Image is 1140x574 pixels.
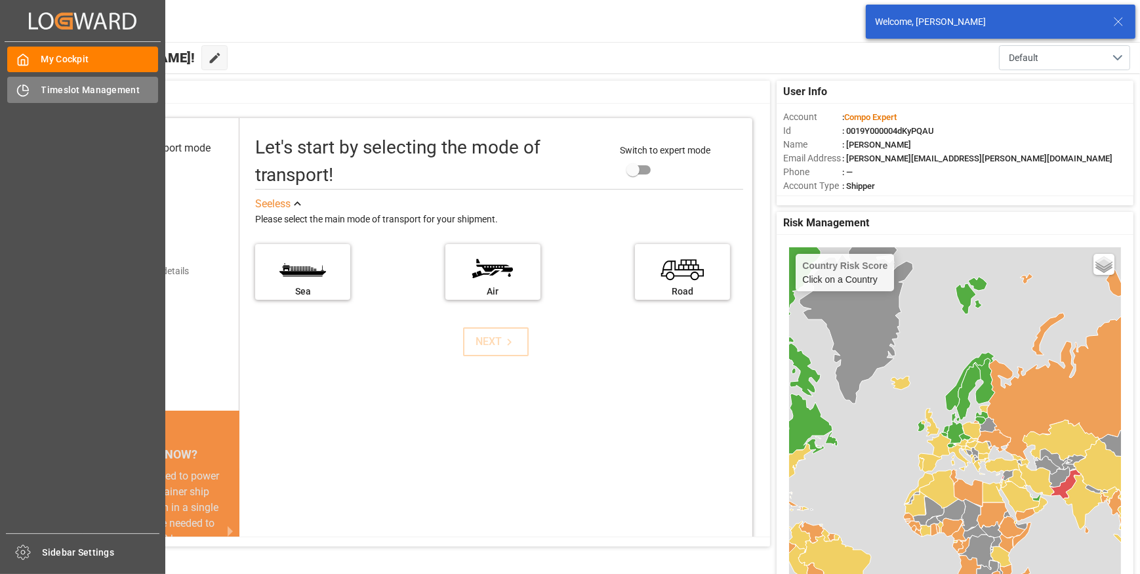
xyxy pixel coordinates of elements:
[783,152,842,165] span: Email Address
[7,77,158,102] a: Timeslot Management
[842,167,853,177] span: : —
[641,285,723,298] div: Road
[255,212,743,228] div: Please select the main mode of transport for your shipment.
[476,334,516,350] div: NEXT
[783,110,842,124] span: Account
[783,124,842,138] span: Id
[463,327,529,356] button: NEXT
[783,138,842,152] span: Name
[842,181,875,191] span: : Shipper
[783,179,842,193] span: Account Type
[41,52,159,66] span: My Cockpit
[783,165,842,179] span: Phone
[783,84,827,100] span: User Info
[842,112,897,122] span: :
[875,15,1101,29] div: Welcome, [PERSON_NAME]
[802,260,887,285] div: Click on a Country
[255,134,607,189] div: Let's start by selecting the mode of transport!
[1009,51,1038,65] span: Default
[783,215,869,231] span: Risk Management
[842,140,911,150] span: : [PERSON_NAME]
[802,260,887,271] h4: Country Risk Score
[452,285,534,298] div: Air
[262,285,344,298] div: Sea
[41,83,159,97] span: Timeslot Management
[621,145,711,155] span: Switch to expert mode
[255,196,291,212] div: See less
[844,112,897,122] span: Compo Expert
[842,126,934,136] span: : 0019Y000004dKyPQAU
[109,140,211,156] div: Select transport mode
[1093,254,1114,275] a: Layers
[999,45,1130,70] button: open menu
[7,47,158,72] a: My Cockpit
[43,546,160,560] span: Sidebar Settings
[842,154,1112,163] span: : [PERSON_NAME][EMAIL_ADDRESS][PERSON_NAME][DOMAIN_NAME]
